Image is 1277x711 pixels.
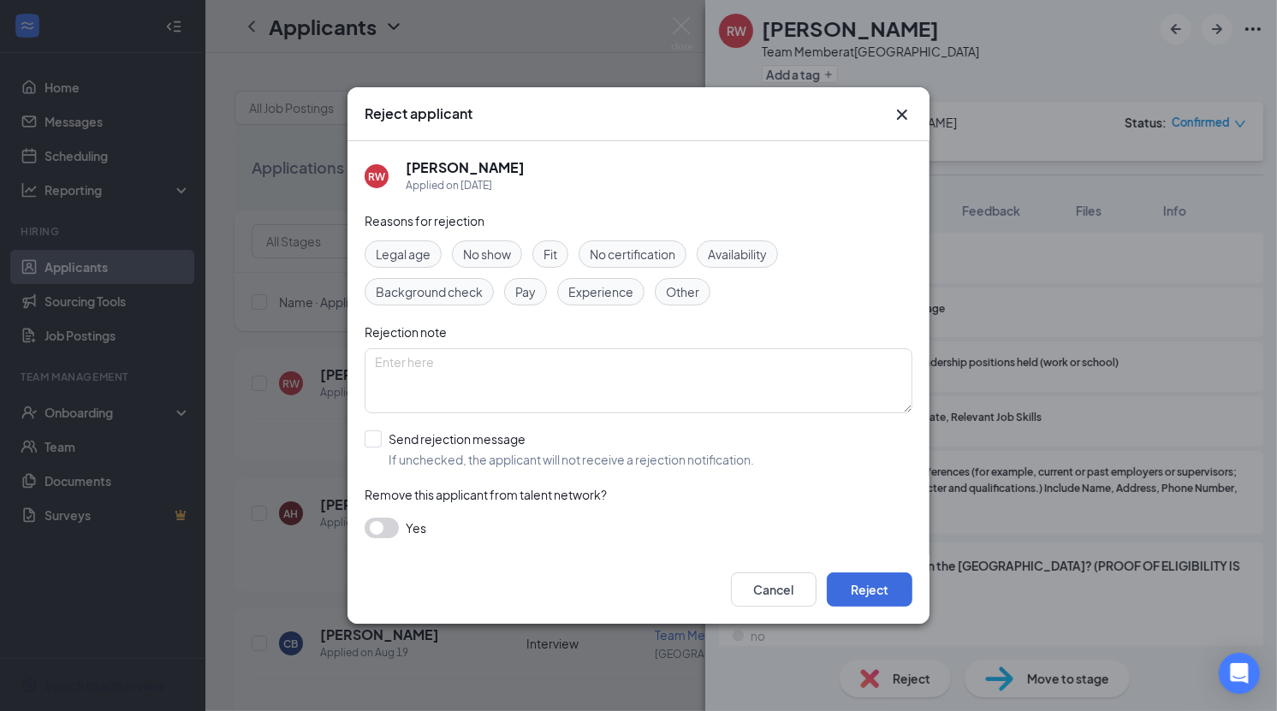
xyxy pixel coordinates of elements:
span: Other [666,282,699,301]
span: Legal age [376,245,431,264]
div: RW [368,169,385,184]
button: Reject [827,572,912,607]
span: Reasons for rejection [365,213,484,228]
span: No certification [590,245,675,264]
span: Pay [515,282,536,301]
svg: Cross [892,104,912,125]
h5: [PERSON_NAME] [406,158,525,177]
div: Open Intercom Messenger [1219,653,1260,694]
span: Background check [376,282,483,301]
span: Rejection note [365,324,447,340]
span: Fit [543,245,557,264]
div: Applied on [DATE] [406,177,525,194]
span: Remove this applicant from talent network? [365,487,607,502]
h3: Reject applicant [365,104,472,123]
span: No show [463,245,511,264]
span: Yes [406,518,426,538]
span: Availability [708,245,767,264]
button: Close [892,104,912,125]
span: Experience [568,282,633,301]
button: Cancel [731,572,817,607]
